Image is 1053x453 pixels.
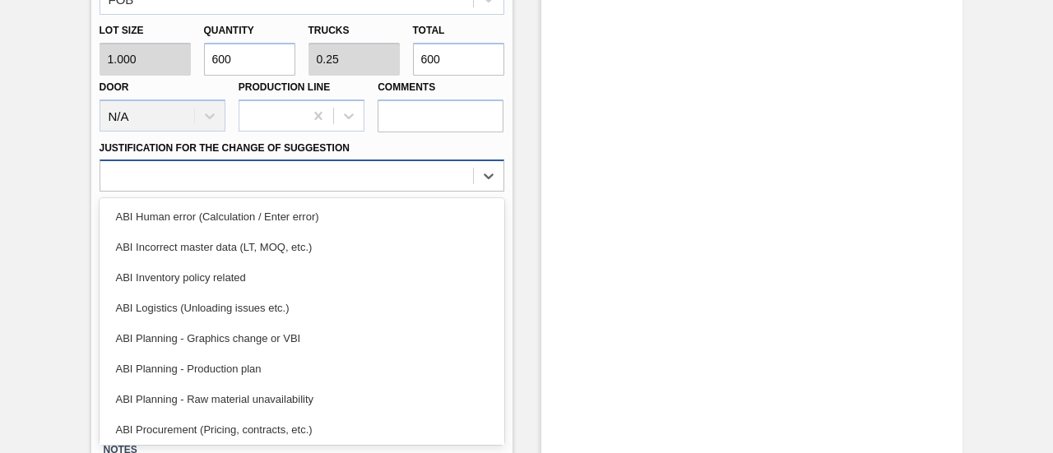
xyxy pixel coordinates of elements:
[308,25,350,36] label: Trucks
[204,25,254,36] label: Quantity
[100,354,504,384] div: ABI Planning - Production plan
[100,232,504,262] div: ABI Incorrect master data (LT, MOQ, etc.)
[100,142,350,154] label: Justification for the Change of Suggestion
[100,196,504,220] label: Observation
[100,384,504,414] div: ABI Planning - Raw material unavailability
[100,414,504,445] div: ABI Procurement (Pricing, contracts, etc.)
[413,25,445,36] label: Total
[239,81,330,93] label: Production Line
[100,293,504,323] div: ABI Logistics (Unloading issues etc.)
[100,201,504,232] div: ABI Human error (Calculation / Enter error)
[100,323,504,354] div: ABI Planning - Graphics change or VBI
[100,81,129,93] label: Door
[100,19,191,43] label: Lot size
[378,76,503,99] label: Comments
[100,262,504,293] div: ABI Inventory policy related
